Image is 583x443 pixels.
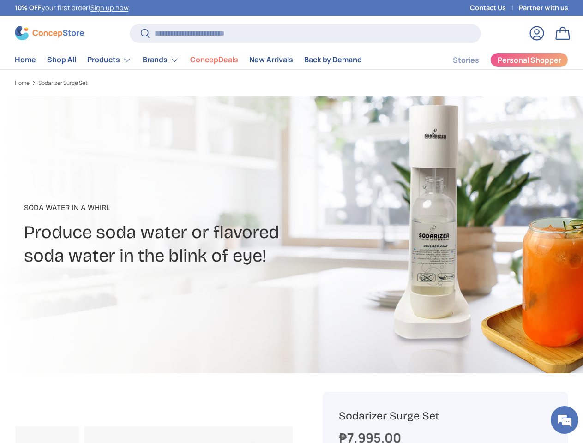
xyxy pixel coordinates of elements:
[15,80,30,86] a: Home
[15,51,36,69] a: Home
[15,26,84,40] img: ConcepStore
[470,3,519,13] a: Contact Us
[24,221,379,267] h2: Produce soda water or flavored soda water in the blink of eye!
[15,51,362,69] nav: Primary
[431,51,568,69] nav: Secondary
[490,53,568,67] a: Personal Shopper
[47,51,76,69] a: Shop All
[304,51,362,69] a: Back by Demand
[15,3,130,13] p: your first order! .
[15,79,308,87] nav: Breadcrumbs
[90,3,128,12] a: Sign up now
[137,51,185,69] summary: Brands
[498,56,561,64] span: Personal Shopper
[190,51,238,69] a: ConcepDeals
[38,80,88,86] a: Sodarizer Surge Set
[519,3,568,13] a: Partner with us
[453,51,479,69] a: Stories
[82,51,137,69] summary: Products
[249,51,293,69] a: New Arrivals
[339,409,552,423] h1: Sodarizer Surge Set
[24,202,379,213] p: Soda Water in a Whirl
[15,3,42,12] strong: 10% OFF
